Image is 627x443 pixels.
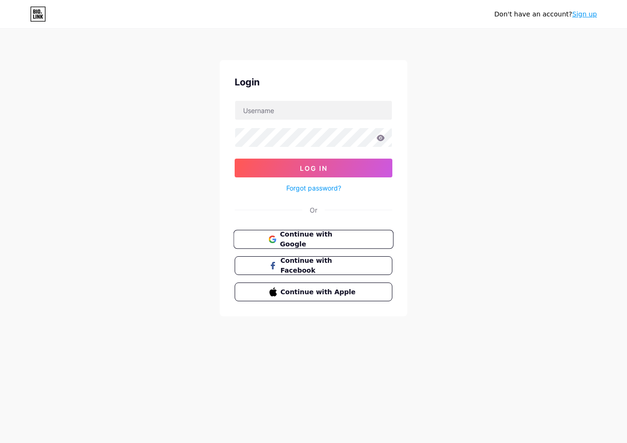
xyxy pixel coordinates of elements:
button: Log In [235,159,392,177]
button: Continue with Apple [235,283,392,301]
a: Forgot password? [286,183,341,193]
div: Login [235,75,392,89]
span: Continue with Apple [281,287,358,297]
a: Sign up [572,10,597,18]
div: Or [310,205,317,215]
span: Log In [300,164,328,172]
input: Username [235,101,392,120]
button: Continue with Facebook [235,256,392,275]
a: Continue with Google [235,230,392,249]
span: Continue with Google [280,229,358,250]
button: Continue with Google [233,230,393,249]
span: Continue with Facebook [281,256,358,275]
div: Don't have an account? [494,9,597,19]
